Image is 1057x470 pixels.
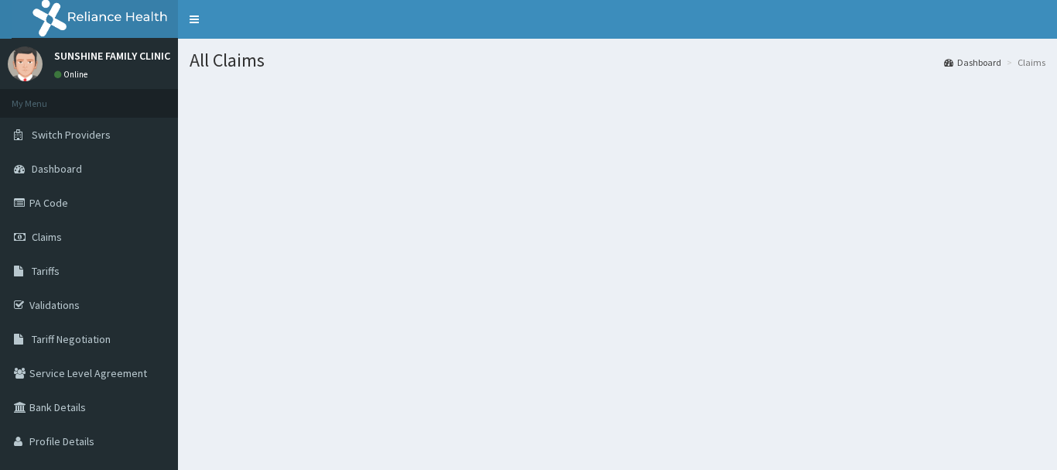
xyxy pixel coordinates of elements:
[1003,56,1045,69] li: Claims
[54,50,170,61] p: SUNSHINE FAMILY CLINIC
[32,332,111,346] span: Tariff Negotiation
[32,128,111,142] span: Switch Providers
[32,230,62,244] span: Claims
[32,264,60,278] span: Tariffs
[32,162,82,176] span: Dashboard
[54,69,91,80] a: Online
[8,46,43,81] img: User Image
[944,56,1001,69] a: Dashboard
[190,50,1045,70] h1: All Claims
